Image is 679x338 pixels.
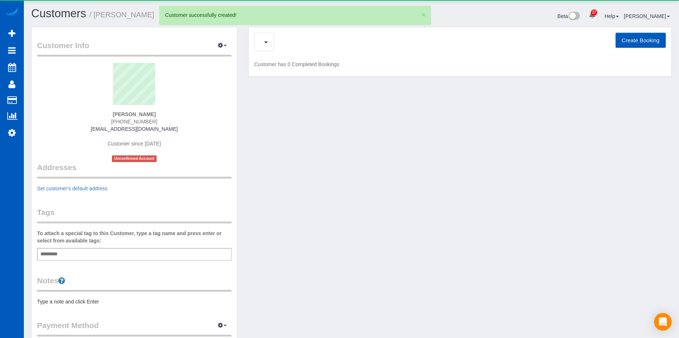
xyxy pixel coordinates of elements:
[107,141,161,147] span: Customer since [DATE]
[4,7,19,18] img: Automaid Logo
[585,7,599,24] a: 27
[624,13,670,19] a: [PERSON_NAME]
[605,13,619,19] a: Help
[31,7,86,20] a: Customers
[558,13,580,19] a: Beta
[90,11,154,19] small: / [PERSON_NAME]
[591,10,597,15] span: 27
[37,275,231,292] legend: Notes
[421,11,426,18] button: ×
[254,61,666,68] p: Customer has 0 Completed Bookings
[37,40,231,57] legend: Customer Info
[654,313,672,331] div: Open Intercom Messenger
[165,11,425,19] div: Customer successfully created!
[37,230,231,244] label: To attach a special tag to this Customer, type a tag name and press enter or select from availabl...
[37,320,231,337] legend: Payment Method
[112,155,157,162] span: Unconfirmed Account
[37,207,231,223] legend: Tags
[568,12,580,21] img: New interface
[91,126,178,132] a: [EMAIL_ADDRESS][DOMAIN_NAME]
[37,298,231,305] pre: Type a note and click Enter
[111,119,157,125] span: [PHONE_NUMBER]
[616,33,666,48] button: Create Booking
[113,111,156,117] strong: [PERSON_NAME]
[37,186,107,191] a: Set customer's default address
